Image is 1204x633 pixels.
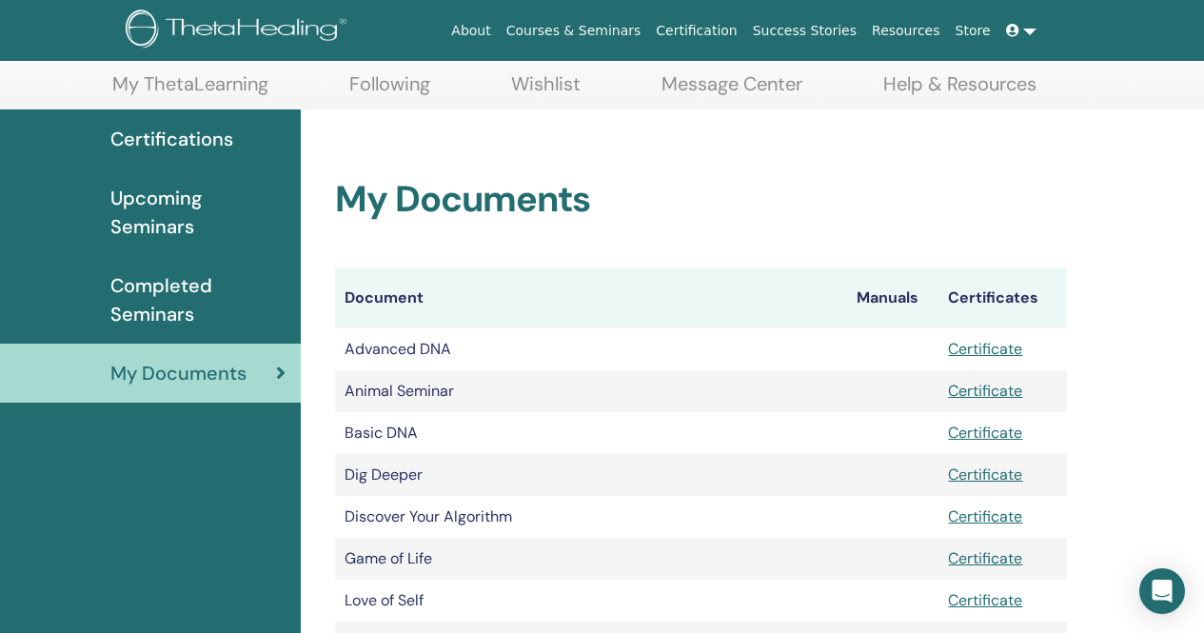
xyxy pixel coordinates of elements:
[444,13,498,49] a: About
[745,13,864,49] a: Success Stories
[499,13,649,49] a: Courses & Seminars
[335,454,847,496] td: Dig Deeper
[335,496,847,538] td: Discover Your Algorithm
[110,359,247,387] span: My Documents
[938,267,1067,328] th: Certificates
[112,72,268,109] a: My ThetaLearning
[110,184,286,241] span: Upcoming Seminars
[847,267,938,328] th: Manuals
[864,13,948,49] a: Resources
[335,178,1067,222] h2: My Documents
[948,381,1022,401] a: Certificate
[126,10,353,52] img: logo.png
[948,423,1022,443] a: Certificate
[110,125,233,153] span: Certifications
[110,271,286,328] span: Completed Seminars
[948,339,1022,359] a: Certificate
[335,267,847,328] th: Document
[948,13,998,49] a: Store
[335,580,847,622] td: Love of Self
[661,72,802,109] a: Message Center
[648,13,744,49] a: Certification
[948,506,1022,526] a: Certificate
[1139,568,1185,614] div: Open Intercom Messenger
[349,72,430,109] a: Following
[948,548,1022,568] a: Certificate
[511,72,581,109] a: Wishlist
[948,465,1022,485] a: Certificate
[948,590,1022,610] a: Certificate
[883,72,1036,109] a: Help & Resources
[335,328,847,370] td: Advanced DNA
[335,370,847,412] td: Animal Seminar
[335,538,847,580] td: Game of Life
[335,412,847,454] td: Basic DNA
